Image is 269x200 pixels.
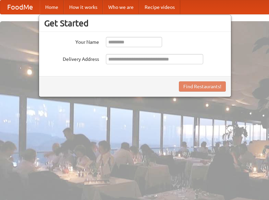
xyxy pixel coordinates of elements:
[103,0,139,14] a: Who we are
[139,0,180,14] a: Recipe videos
[44,37,99,45] label: Your Name
[179,81,226,92] button: Find Restaurants!
[44,54,99,63] label: Delivery Address
[44,18,226,28] h3: Get Started
[0,0,40,14] a: FoodMe
[40,0,64,14] a: Home
[64,0,103,14] a: How it works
